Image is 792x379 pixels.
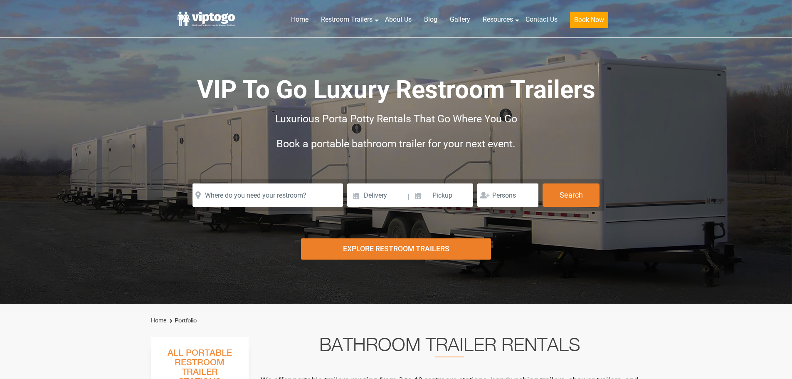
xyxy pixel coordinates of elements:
div: Explore Restroom Trailers [301,238,491,260]
span: VIP To Go Luxury Restroom Trailers [197,75,595,104]
a: Gallery [444,10,476,29]
li: Portfolio [168,316,197,326]
a: Contact Us [519,10,564,29]
a: Restroom Trailers [315,10,379,29]
a: About Us [379,10,418,29]
input: Pickup [410,183,474,207]
a: Home [151,317,166,324]
button: Search [543,183,600,207]
span: Luxurious Porta Potty Rentals That Go Where You Go [275,113,517,125]
h2: Bathroom Trailer Rentals [260,337,640,357]
a: Home [285,10,315,29]
span: | [407,183,409,210]
input: Persons [477,183,538,207]
a: Resources [476,10,519,29]
input: Where do you need your restroom? [192,183,343,207]
span: Book a portable bathroom trailer for your next event. [276,138,516,150]
button: Book Now [570,12,608,28]
a: Book Now [564,10,614,33]
input: Delivery [347,183,407,207]
a: Blog [418,10,444,29]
